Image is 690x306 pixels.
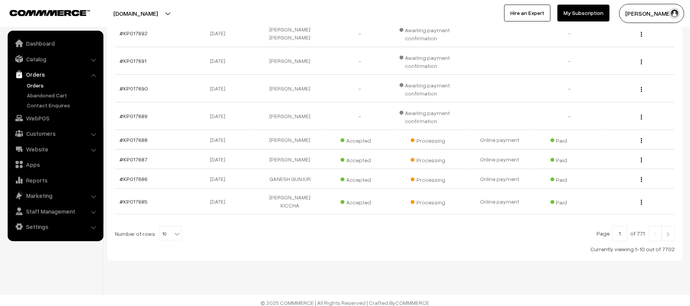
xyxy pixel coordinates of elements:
span: Paid [551,154,589,164]
td: Online payment [465,130,535,150]
a: #KP017685 [120,198,148,205]
a: #KP017688 [120,137,148,143]
span: Awaiting payment confirmation [400,24,461,42]
img: Right [665,232,672,237]
td: [DATE] [185,47,255,75]
span: Page [597,230,610,237]
td: - [535,47,605,75]
a: Apps [10,158,101,171]
a: Hire an Expert [504,5,551,21]
td: [PERSON_NAME] [255,102,325,130]
td: [PERSON_NAME] [255,47,325,75]
span: of 771 [630,230,645,237]
td: - [535,102,605,130]
a: Customers [10,127,101,140]
span: Processing [411,174,449,184]
span: Processing [411,135,449,145]
td: [PERSON_NAME] [255,150,325,169]
img: Menu [641,115,642,120]
td: [PERSON_NAME] [255,130,325,150]
td: [DATE] [185,130,255,150]
a: Abandoned Cart [25,91,101,99]
td: [DATE] [185,169,255,189]
span: Accepted [341,196,379,206]
img: COMMMERCE [10,10,90,16]
span: Processing [411,196,449,206]
a: Orders [25,81,101,89]
div: Currently viewing 1-10 out of 7702 [115,245,675,253]
span: Paid [551,196,589,206]
td: Online payment [465,169,535,189]
a: #KP017691 [120,58,147,64]
a: Dashboard [10,36,101,50]
td: - [535,20,605,47]
img: user [669,8,680,19]
td: [DATE] [185,189,255,214]
td: Online payment [465,189,535,214]
span: Accepted [341,135,379,145]
button: [DOMAIN_NAME] [87,4,185,23]
a: #KP017687 [120,156,148,163]
a: Staff Management [10,204,101,218]
a: Catalog [10,52,101,66]
img: Menu [641,59,642,64]
span: Processing [411,154,449,164]
button: [PERSON_NAME] [619,4,684,23]
a: Reports [10,173,101,187]
span: 10 [159,226,182,241]
td: [DATE] [185,102,255,130]
td: - [535,75,605,102]
a: Orders [10,67,101,81]
a: #KP017690 [120,85,148,92]
td: [DATE] [185,20,255,47]
span: Awaiting payment confirmation [400,52,461,70]
td: [PERSON_NAME] [PERSON_NAME] [255,20,325,47]
img: Menu [641,32,642,37]
img: Menu [641,158,642,163]
a: Settings [10,220,101,234]
td: - [325,47,395,75]
a: COMMMERCE [10,8,77,17]
td: [PERSON_NAME] KICCHA [255,189,325,214]
img: Menu [641,177,642,182]
a: Marketing [10,189,101,202]
td: [DATE] [185,75,255,102]
span: Paid [551,135,589,145]
a: Contact Enquires [25,101,101,109]
img: Menu [641,87,642,92]
a: COMMMERCE [396,299,429,306]
a: #KP017686 [120,176,148,182]
img: Menu [641,138,642,143]
span: Accepted [341,174,379,184]
a: Website [10,142,101,156]
td: Online payment [465,150,535,169]
img: Left [652,232,659,237]
span: Awaiting payment confirmation [400,107,461,125]
span: Awaiting payment confirmation [400,79,461,97]
span: Number of rows [115,230,155,238]
td: - [325,75,395,102]
td: [PERSON_NAME] [255,75,325,102]
td: - [325,20,395,47]
a: #KP017689 [120,113,148,119]
td: GANESH GUNJUR [255,169,325,189]
td: - [325,102,395,130]
a: My Subscription [557,5,610,21]
a: #KP017692 [120,30,148,36]
a: WebPOS [10,111,101,125]
span: Paid [551,174,589,184]
span: Accepted [341,154,379,164]
img: Menu [641,200,642,205]
td: [DATE] [185,150,255,169]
